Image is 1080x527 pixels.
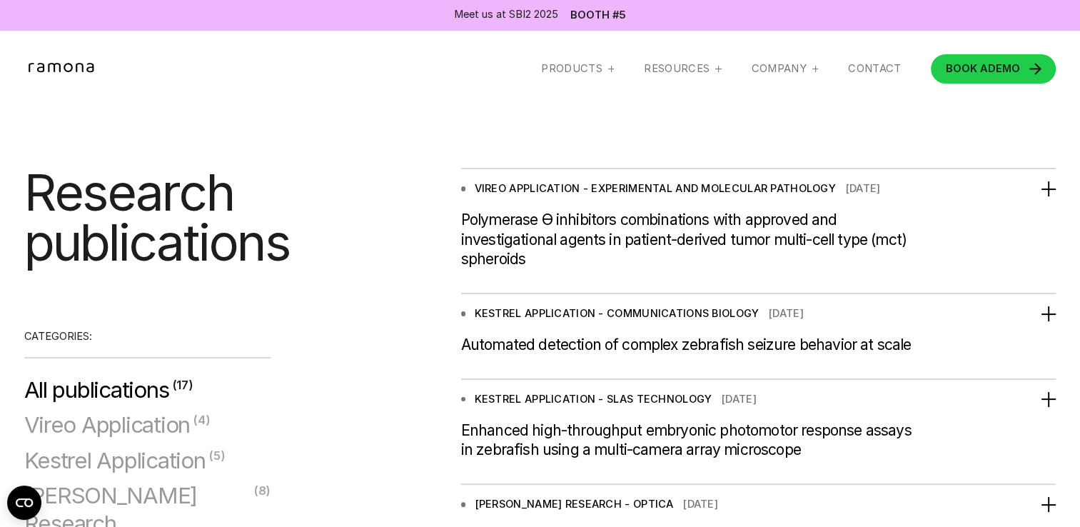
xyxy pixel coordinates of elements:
div: ( ) [208,447,226,464]
div: Enhanced high-throughput embryonic photomotor response assays in zebrafish using a multi-camera a... [461,421,916,460]
span: All publications [24,376,169,404]
div: ( ) [193,411,211,428]
div: VIREO APPLICATION - EXPERIMENTAL AND MOLECULAR PATHOLOGY[DATE]Polymerase Ѳ inhibitors combination... [461,169,1056,293]
h1: Research publications [24,168,271,268]
div: [DATE] [682,498,718,511]
a: Contact [848,62,901,76]
a: BOOK ADEMO [931,54,1056,84]
div: ( ) [253,482,271,499]
button: Open CMP widget [7,486,41,520]
span: 17 [176,378,188,392]
a: home [24,63,102,75]
div: RESOURCES [644,62,721,76]
span: 8 [258,483,266,498]
div: Products [541,62,602,76]
div: Meet us at SBI2 2025 [454,7,558,22]
div: Automated detection of complex zebrafish seizure behavior at scale [461,335,916,355]
span: 5 [213,448,221,463]
div: DEMO [946,64,1020,74]
div: CATEGORIES: [24,328,271,358]
div: [DATE] [768,307,804,321]
span: 4 [198,413,206,427]
span: Vireo Application [24,411,191,439]
div: Products [541,62,614,76]
div: KESTREL APPLICATION - SLAS TECHNOLOGY[DATE]Enhanced high-throughput embryonic photomotor response... [461,380,1056,483]
span: Kestrel Application [24,447,206,475]
div: Polymerase Ѳ inhibitors combinations with approved and investigational agents in patient-derived ... [461,210,916,269]
div: ( ) [172,376,193,393]
div: RESOURCES [644,62,710,76]
div: VIREO APPLICATION - EXPERIMENTAL AND MOLECULAR PATHOLOGY [475,182,836,196]
div: KESTREL APPLICATION - SLAS TECHNOLOGY [475,393,712,406]
div: Company [752,62,819,76]
div: [DATE] [721,393,757,406]
div: [PERSON_NAME] RESEARCH - OPTICA [475,498,674,511]
div: KESTREL APPLICATION - COMMUNICATIONS BIOLOGY[DATE]Automated detection of complex zebrafish seizur... [461,294,1056,378]
a: Booth #5 [570,10,626,21]
span: BOOK A [946,62,988,75]
div: Company [752,62,807,76]
div: [DATE] [845,182,881,196]
div: KESTREL APPLICATION - COMMUNICATIONS BIOLOGY [475,307,759,321]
